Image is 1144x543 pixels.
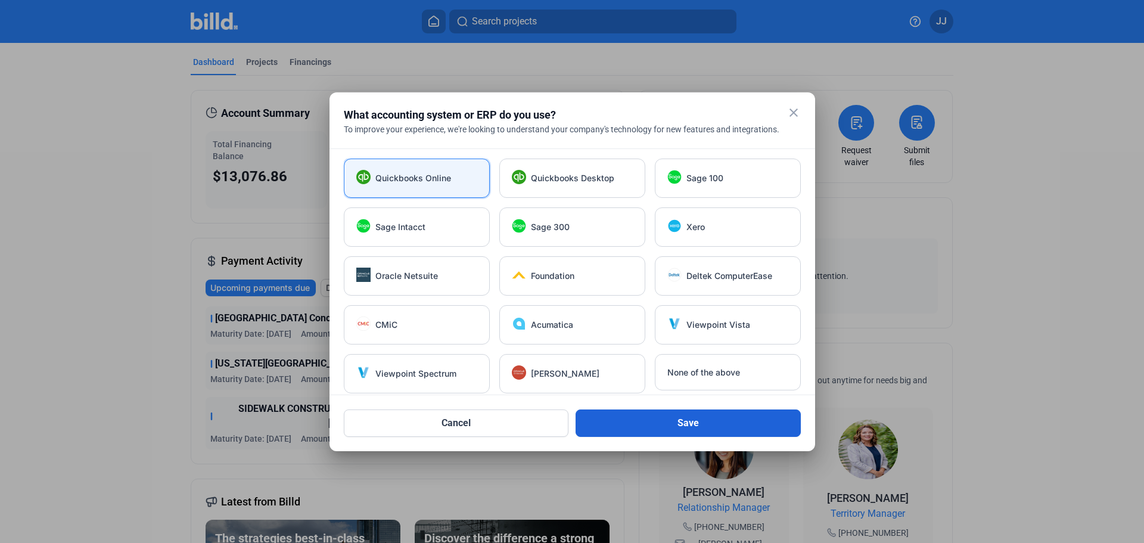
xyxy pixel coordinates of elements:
span: Deltek ComputerEase [686,270,772,282]
span: Xero [686,221,705,233]
mat-icon: close [786,106,801,120]
button: Cancel [344,409,569,437]
span: Viewpoint Vista [686,319,750,331]
div: What accounting system or ERP do you use? [344,107,771,123]
span: None of the above [667,367,740,378]
button: Save [576,409,801,437]
span: Foundation [531,270,574,282]
span: [PERSON_NAME] [531,368,599,380]
span: Viewpoint Spectrum [375,368,456,380]
span: Sage 300 [531,221,570,233]
span: Quickbooks Online [375,172,451,184]
span: Sage Intacct [375,221,425,233]
span: Acumatica [531,319,573,331]
div: To improve your experience, we're looking to understand your company's technology for new feature... [344,123,801,135]
span: Quickbooks Desktop [531,172,614,184]
span: Oracle Netsuite [375,270,438,282]
span: Sage 100 [686,172,723,184]
span: CMiC [375,319,397,331]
